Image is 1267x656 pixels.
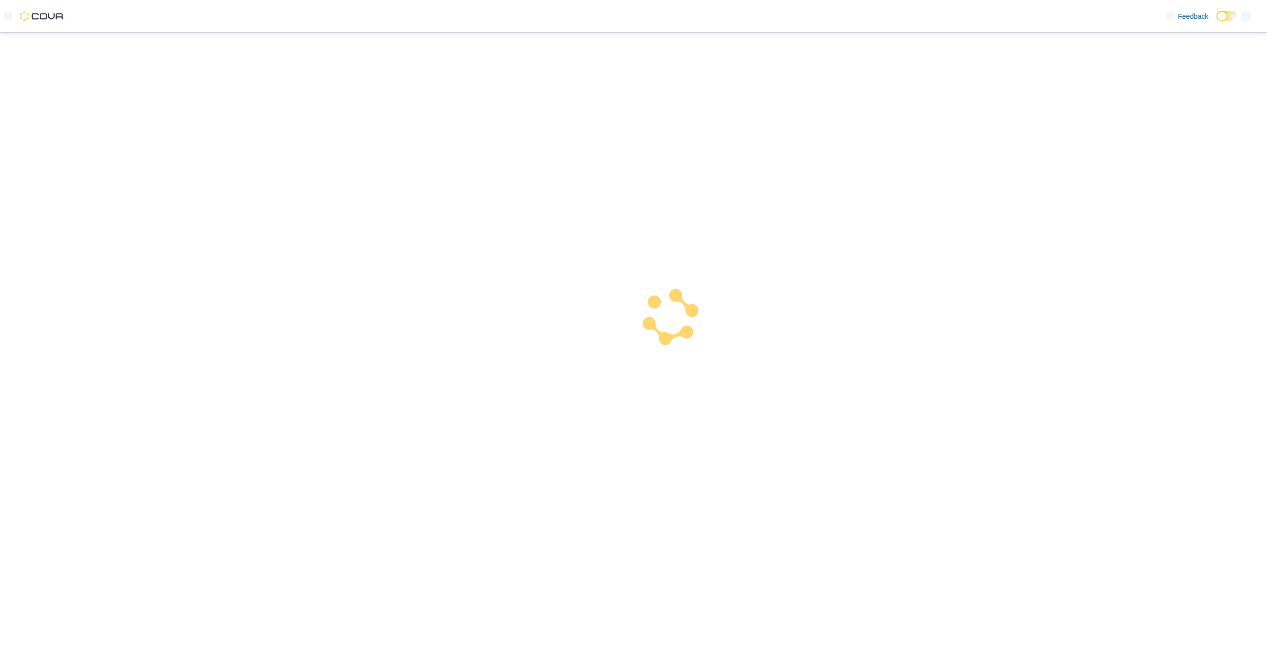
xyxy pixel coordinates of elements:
a: Feedback [1162,6,1212,26]
img: cova-loader [633,282,708,356]
img: Cova [20,11,65,21]
span: Dark Mode [1216,21,1217,22]
input: Dark Mode [1216,11,1237,21]
span: Feedback [1178,11,1208,21]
